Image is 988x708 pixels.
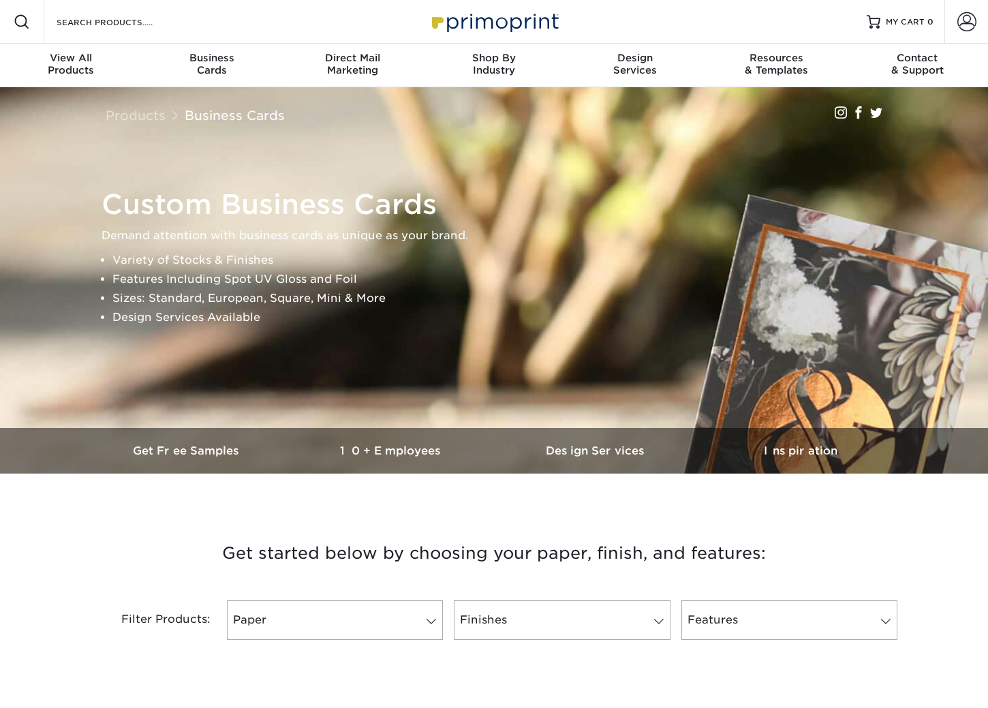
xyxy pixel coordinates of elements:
[494,444,698,457] h3: Design Services
[141,44,282,87] a: BusinessCards
[927,17,933,27] span: 0
[106,108,166,123] a: Products
[227,600,443,640] a: Paper
[454,600,670,640] a: Finishes
[886,16,925,28] span: MY CART
[85,600,221,640] div: Filter Products:
[698,428,903,474] a: Inspiration
[706,52,847,76] div: & Templates
[706,44,847,87] a: Resources& Templates
[112,270,899,289] li: Features Including Spot UV Gloss and Foil
[423,52,564,64] span: Shop By
[290,444,494,457] h3: 10+ Employees
[681,600,897,640] a: Features
[85,444,290,457] h3: Get Free Samples
[112,251,899,270] li: Variety of Stocks & Finishes
[55,14,188,30] input: SEARCH PRODUCTS.....
[847,52,988,64] span: Contact
[282,44,423,87] a: Direct MailMarketing
[698,444,903,457] h3: Inspiration
[85,428,290,474] a: Get Free Samples
[423,52,564,76] div: Industry
[141,52,282,64] span: Business
[426,7,562,36] img: Primoprint
[565,44,706,87] a: DesignServices
[565,52,706,76] div: Services
[102,226,899,245] p: Demand attention with business cards as unique as your brand.
[185,108,285,123] a: Business Cards
[494,428,698,474] a: Design Services
[112,289,899,308] li: Sizes: Standard, European, Square, Mini & More
[290,428,494,474] a: 10+ Employees
[847,44,988,87] a: Contact& Support
[423,44,564,87] a: Shop ByIndustry
[141,52,282,76] div: Cards
[95,523,893,584] h3: Get started below by choosing your paper, finish, and features:
[706,52,847,64] span: Resources
[282,52,423,76] div: Marketing
[847,52,988,76] div: & Support
[565,52,706,64] span: Design
[112,308,899,327] li: Design Services Available
[102,188,899,221] h1: Custom Business Cards
[282,52,423,64] span: Direct Mail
